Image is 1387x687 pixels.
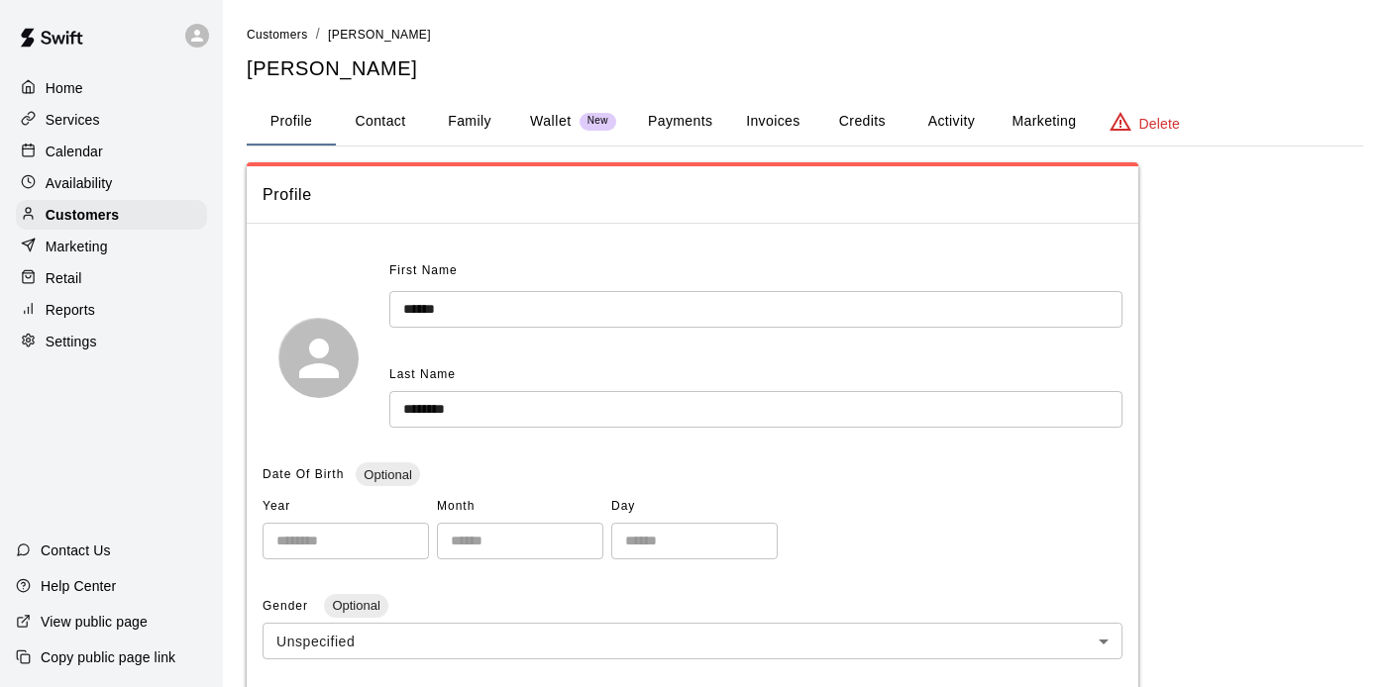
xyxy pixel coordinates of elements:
div: basic tabs example [247,98,1363,146]
button: Marketing [996,98,1092,146]
div: Unspecified [263,623,1122,659]
span: [PERSON_NAME] [328,28,431,42]
span: First Name [389,255,458,287]
p: Customers [46,205,119,225]
p: Calendar [46,142,103,161]
button: Activity [907,98,996,146]
span: Year [263,491,429,523]
h5: [PERSON_NAME] [247,55,1363,82]
button: Invoices [728,98,817,146]
p: Contact Us [41,540,111,560]
p: View public page [41,612,148,632]
p: Wallet [530,111,572,132]
span: Customers [247,28,308,42]
button: Family [425,98,514,146]
p: Availability [46,173,113,193]
a: Retail [16,263,207,293]
a: Customers [16,200,207,230]
span: Month [437,491,603,523]
p: Marketing [46,237,108,256]
span: Optional [324,598,387,613]
p: Copy public page link [41,647,175,667]
p: Reports [46,300,95,320]
a: Customers [247,26,308,42]
button: Payments [632,98,728,146]
nav: breadcrumb [247,24,1363,46]
li: / [316,24,320,45]
a: Availability [16,168,207,198]
span: New [580,115,616,128]
span: Profile [263,182,1122,208]
a: Services [16,105,207,135]
span: Gender [263,599,312,613]
a: Marketing [16,232,207,261]
p: Services [46,110,100,130]
span: Optional [356,467,419,482]
p: Settings [46,332,97,351]
p: Retail [46,268,82,288]
p: Delete [1139,114,1180,134]
p: Home [46,78,83,98]
a: Settings [16,327,207,356]
button: Credits [817,98,907,146]
a: Reports [16,295,207,325]
button: Profile [247,98,336,146]
a: Home [16,73,207,103]
span: Day [611,491,778,523]
span: Last Name [389,367,456,381]
button: Contact [336,98,425,146]
a: Calendar [16,137,207,166]
p: Help Center [41,576,116,596]
span: Date Of Birth [263,467,344,481]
